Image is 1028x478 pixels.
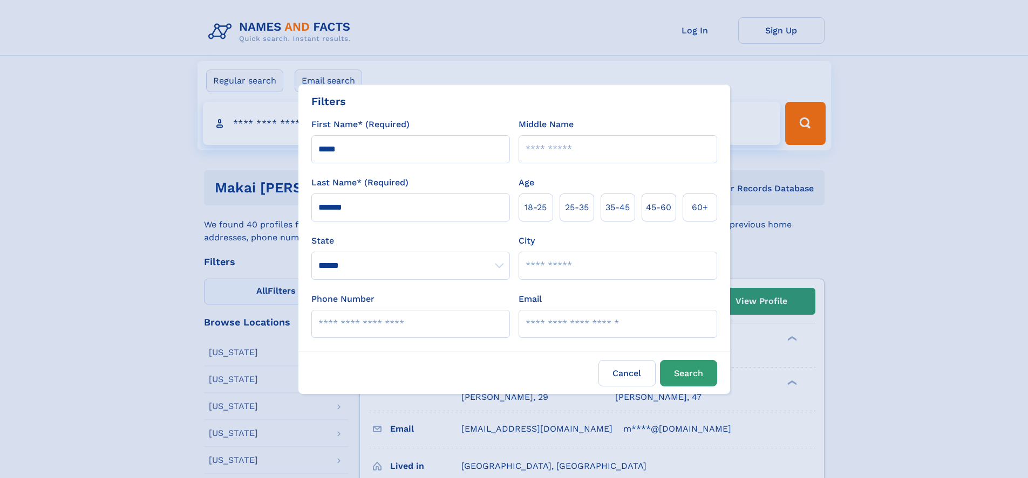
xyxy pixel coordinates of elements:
label: Cancel [598,360,656,386]
label: Phone Number [311,293,375,306]
span: 45‑60 [646,201,671,214]
span: 18‑25 [525,201,547,214]
label: Age [519,176,534,189]
label: First Name* (Required) [311,118,410,131]
span: 60+ [692,201,708,214]
label: City [519,234,535,247]
label: Last Name* (Required) [311,176,409,189]
label: Middle Name [519,118,574,131]
button: Search [660,360,717,386]
label: Email [519,293,542,306]
div: Filters [311,93,346,109]
span: 35‑45 [605,201,630,214]
span: 25‑35 [565,201,589,214]
label: State [311,234,510,247]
